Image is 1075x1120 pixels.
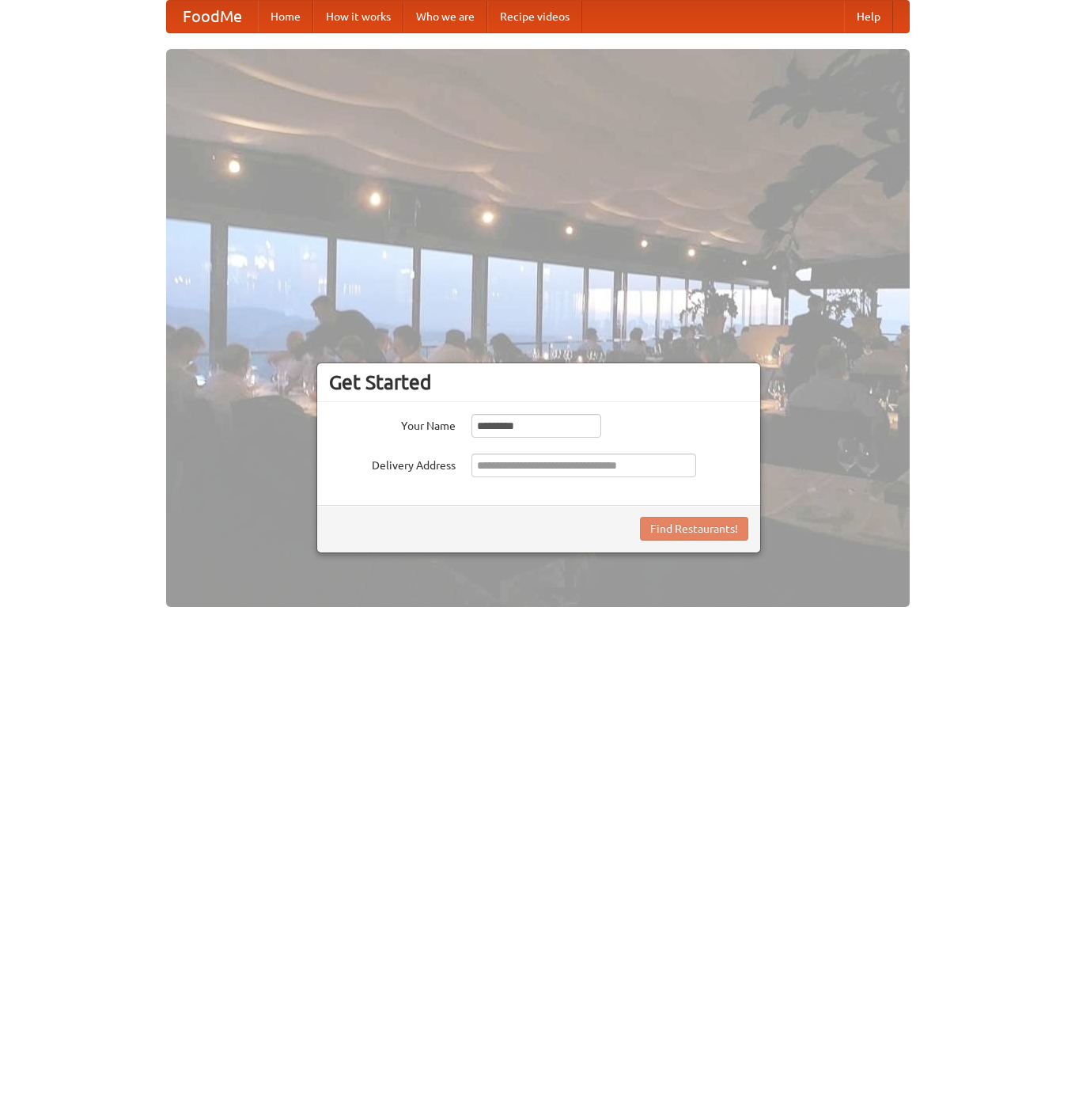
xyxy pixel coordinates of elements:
[329,370,748,394] h3: Get Started
[403,1,487,32] a: Who we are
[487,1,582,32] a: Recipe videos
[329,414,456,434] label: Your Name
[258,1,313,32] a: Home
[640,517,748,541] button: Find Restaurants!
[329,454,456,473] label: Delivery Address
[844,1,893,32] a: Help
[313,1,403,32] a: How it works
[167,1,258,32] a: FoodMe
